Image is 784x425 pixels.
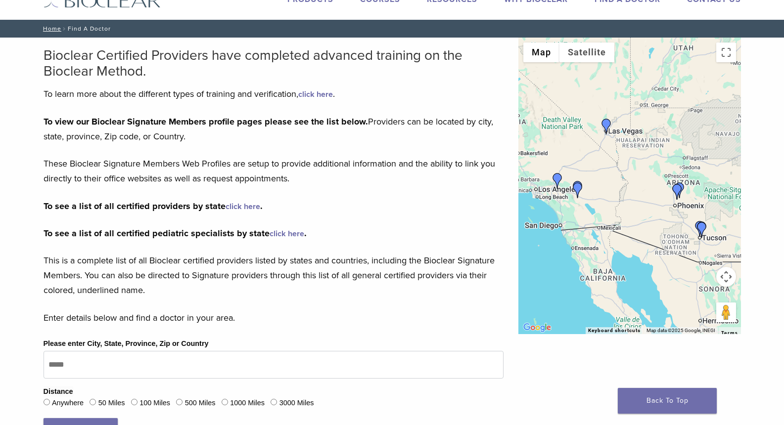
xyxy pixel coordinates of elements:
label: 3000 Miles [279,398,314,409]
a: Back To Top [618,388,717,414]
label: 1000 Miles [230,398,265,409]
label: 100 Miles [139,398,170,409]
label: 500 Miles [185,398,216,409]
label: 50 Miles [98,398,125,409]
legend: Distance [44,386,73,397]
label: Anywhere [52,398,84,409]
